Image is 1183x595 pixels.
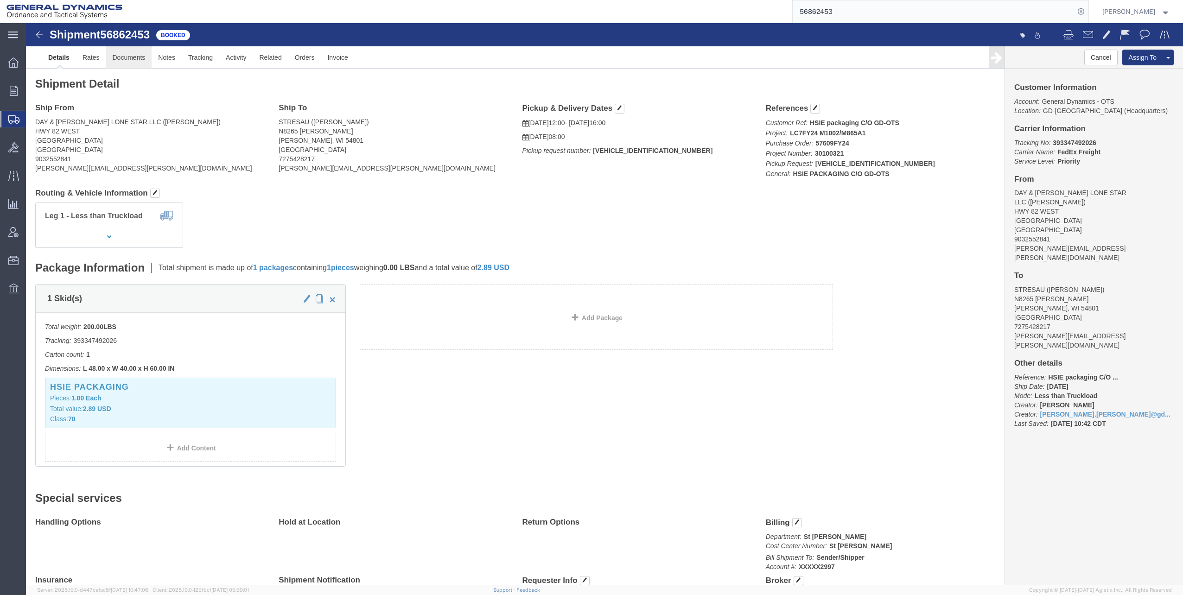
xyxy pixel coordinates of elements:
span: [DATE] 10:47:06 [111,587,148,593]
span: Server: 2025.19.0-d447cefac8f [37,587,148,593]
span: Client: 2025.19.0-129fbcf [153,587,249,593]
span: Copyright © [DATE]-[DATE] Agistix Inc., All Rights Reserved [1029,586,1172,594]
img: logo [6,5,122,19]
iframe: FS Legacy Container [26,23,1183,585]
input: Search for shipment number, reference number [793,0,1075,23]
span: Timothy Kilraine [1102,6,1155,17]
button: [PERSON_NAME] [1102,6,1170,17]
a: Feedback [516,587,540,593]
span: [DATE] 09:39:01 [211,587,249,593]
a: Support [493,587,516,593]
